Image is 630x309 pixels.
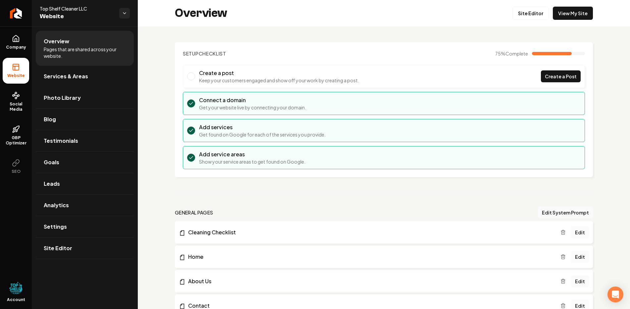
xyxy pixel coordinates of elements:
[553,7,593,20] a: View My Site
[199,104,306,111] p: Get your website live by connecting your domain.
[199,123,326,131] h3: Add services
[505,51,528,57] span: Complete
[36,173,134,194] a: Leads
[199,77,359,84] p: Keep your customers engaged and show off your work by creating a post.
[3,86,29,117] a: Social Media
[40,12,114,21] span: Website
[44,201,69,209] span: Analytics
[541,70,581,82] a: Create a Post
[175,209,213,216] h2: general pages
[40,5,114,12] span: Top Shelf Cleaner LLC
[36,130,134,151] a: Testimonials
[44,46,126,59] span: Pages that are shared across your website.
[36,216,134,237] a: Settings
[44,115,56,123] span: Blog
[44,158,59,166] span: Goals
[199,150,305,158] h3: Add service areas
[179,253,560,261] a: Home
[36,152,134,173] a: Goals
[44,94,81,102] span: Photo Library
[36,195,134,216] a: Analytics
[495,50,528,57] span: 75 %
[571,226,589,238] a: Edit
[512,7,549,20] a: Site Editor
[36,109,134,130] a: Blog
[36,238,134,259] a: Site Editor
[7,297,25,302] span: Account
[607,287,623,302] div: Open Intercom Messenger
[3,29,29,55] a: Company
[44,37,69,45] span: Overview
[538,207,593,218] button: Edit System Prompt
[199,69,359,77] h3: Create a post
[179,277,560,285] a: About Us
[179,228,560,236] a: Cleaning Checklist
[44,137,78,145] span: Testimonials
[3,135,29,146] span: GBP Optimizer
[44,72,88,80] span: Services & Areas
[36,66,134,87] a: Services & Areas
[199,131,326,138] p: Get found on Google for each of the services you provide.
[10,8,22,19] img: Rebolt Logo
[44,223,67,231] span: Settings
[44,180,60,188] span: Leads
[9,281,23,294] button: Open user button
[571,275,589,287] a: Edit
[199,158,305,165] p: Show your service areas to get found on Google.
[9,169,23,174] span: SEO
[3,101,29,112] span: Social Media
[175,7,227,20] h2: Overview
[571,251,589,263] a: Edit
[3,45,29,50] span: Company
[3,120,29,151] a: GBP Optimizer
[183,51,199,57] span: Setup
[44,244,72,252] span: Site Editor
[199,96,306,104] h3: Connect a domain
[9,281,23,294] img: Ethan Hormann
[5,73,27,78] span: Website
[36,87,134,108] a: Photo Library
[3,154,29,179] button: SEO
[545,73,577,80] span: Create a Post
[183,50,226,57] h2: Checklist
